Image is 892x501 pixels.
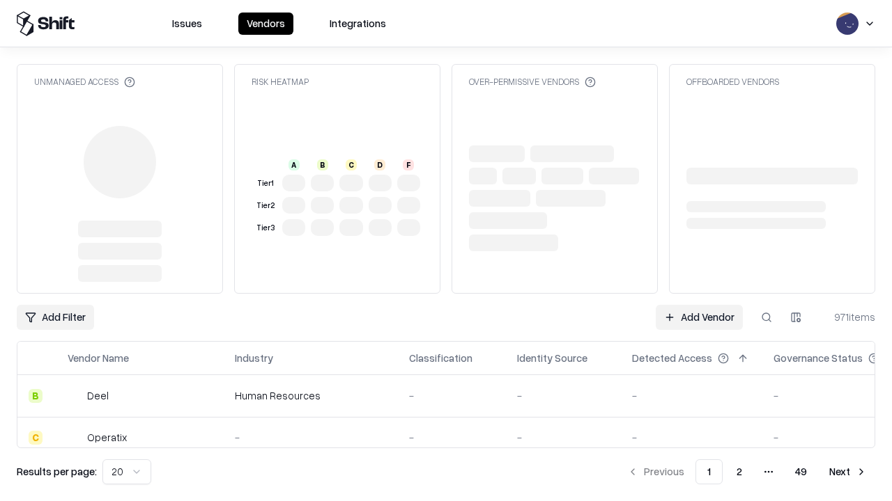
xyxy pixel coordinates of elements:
div: Deel [87,388,109,403]
div: Human Resources [235,388,387,403]
div: C [346,159,357,170]
button: 2 [725,459,753,484]
div: - [632,430,751,445]
nav: pagination [619,459,875,484]
div: Operatix [87,430,127,445]
div: - [632,388,751,403]
button: 1 [695,459,723,484]
a: Add Vendor [656,305,743,330]
div: Tier 3 [254,222,277,234]
img: Operatix [68,431,82,445]
div: Risk Heatmap [252,76,309,88]
button: Integrations [321,13,394,35]
p: Results per page: [17,464,97,479]
div: C [29,431,43,445]
div: - [409,430,495,445]
div: 971 items [820,310,875,324]
div: Identity Source [517,351,587,365]
button: Next [821,459,875,484]
div: B [29,389,43,403]
button: Vendors [238,13,293,35]
div: F [403,159,414,170]
button: Add Filter [17,305,94,330]
div: Industry [235,351,273,365]
div: Offboarded Vendors [686,76,779,88]
button: Issues [164,13,210,35]
div: B [317,159,328,170]
img: Deel [68,389,82,403]
div: Detected Access [632,351,712,365]
div: A [289,159,300,170]
button: 49 [784,459,818,484]
div: Governance Status [774,351,863,365]
div: D [374,159,385,170]
div: - [517,430,610,445]
div: - [517,388,610,403]
div: Vendor Name [68,351,129,365]
div: Over-Permissive Vendors [469,76,596,88]
div: - [235,430,387,445]
div: Tier 1 [254,177,277,189]
div: Tier 2 [254,200,277,212]
div: Unmanaged Access [34,76,135,88]
div: - [409,388,495,403]
div: Classification [409,351,472,365]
